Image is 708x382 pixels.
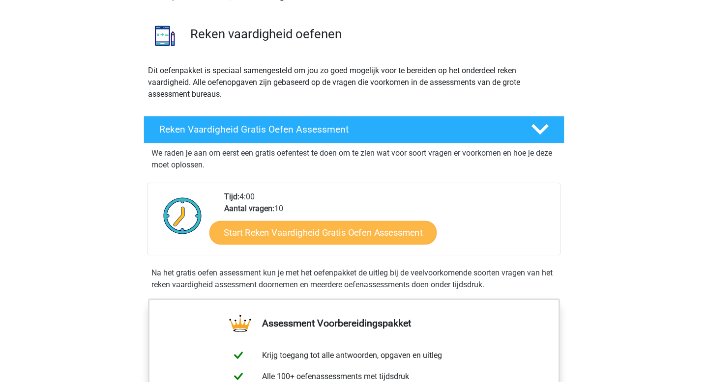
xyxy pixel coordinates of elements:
[190,27,557,42] h3: Reken vaardigheid oefenen
[224,192,239,201] b: Tijd:
[224,204,274,213] b: Aantal vragen:
[144,15,186,56] img: reken vaardigheid
[140,116,568,143] a: Reken Vaardigheid Gratis Oefen Assessment
[147,267,560,291] div: Na het gratis oefen assessment kun je met het oefenpakket de uitleg bij de veelvoorkomende soorte...
[158,191,207,240] img: Klok
[217,191,560,255] div: 4:00 10
[209,220,437,244] a: Start Reken Vaardigheid Gratis Oefen Assessment
[151,147,557,171] p: We raden je aan om eerst een gratis oefentest te doen om te zien wat voor soort vragen er voorkom...
[159,124,515,135] h4: Reken Vaardigheid Gratis Oefen Assessment
[148,65,560,100] p: Dit oefenpakket is speciaal samengesteld om jou zo goed mogelijk voor te bereiden op het onderdee...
